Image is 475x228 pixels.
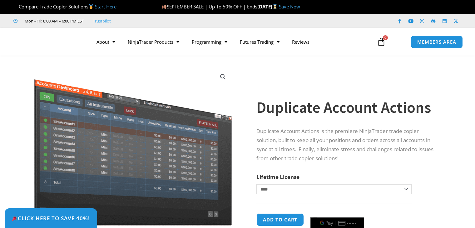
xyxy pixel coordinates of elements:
a: View full-screen image gallery [217,71,229,82]
label: Lifetime License [256,173,299,181]
span: Compare Trade Copier Solutions [13,3,116,10]
a: Programming [186,35,234,49]
a: NinjaTrader Products [121,35,186,49]
a: Trustpilot [93,17,111,25]
a: 0 [368,33,395,51]
img: 🏆 [14,4,18,9]
span: MEMBERS AREA [417,40,456,44]
a: MEMBERS AREA [411,36,463,48]
img: Screenshot 2024-08-26 15414455555 [32,67,233,226]
a: Futures Trading [234,35,286,49]
h1: Duplicate Account Actions [256,97,439,118]
a: Start Here [95,3,116,10]
img: 🍂 [162,4,166,9]
a: Reviews [286,35,316,49]
a: Clear options [256,197,266,202]
span: Mon - Fri: 8:00 AM – 6:00 PM EST [23,17,84,25]
img: 🎉 [12,216,17,221]
span: SEPTEMBER SALE | Up To 50% OFF | Ends [161,3,257,10]
strong: [DATE] [257,3,279,10]
img: 🥇 [89,4,93,9]
nav: Menu [90,35,371,49]
img: LogoAI | Affordable Indicators – NinjaTrader [13,31,81,53]
a: Save Now [279,3,300,10]
a: 🎉Click Here to save 40%! [5,208,97,228]
span: 0 [383,35,388,40]
img: ⌛ [273,4,277,9]
p: Duplicate Account Actions is the premiere NinjaTrader trade copier solution, built to keep all yo... [256,127,439,163]
span: Click Here to save 40%! [12,216,90,221]
a: About [90,35,121,49]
